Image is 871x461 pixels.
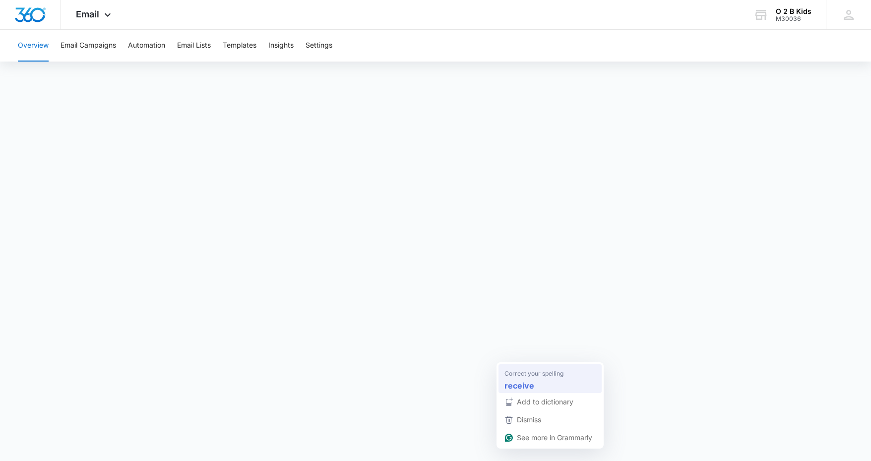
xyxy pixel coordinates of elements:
[776,7,811,15] div: account name
[61,30,116,62] button: Email Campaigns
[776,15,811,22] div: account id
[18,30,49,62] button: Overview
[268,30,294,62] button: Insights
[76,9,99,19] span: Email
[306,30,332,62] button: Settings
[128,30,165,62] button: Automation
[177,30,211,62] button: Email Lists
[223,30,256,62] button: Templates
